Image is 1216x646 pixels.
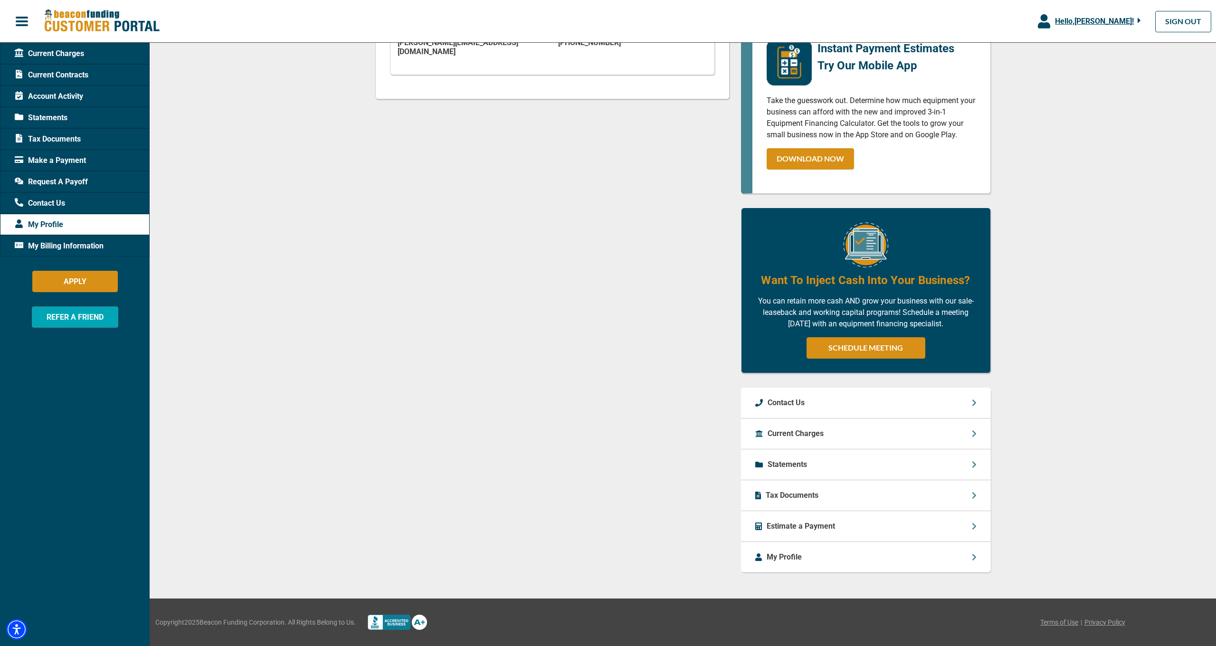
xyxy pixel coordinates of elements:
[155,617,356,627] span: Copyright 2025 Beacon Funding Corporation. All Rights Belong to Us.
[767,521,835,532] p: Estimate a Payment
[15,69,88,81] span: Current Contracts
[15,219,63,230] span: My Profile
[1081,617,1082,627] span: |
[1155,11,1211,32] a: SIGN OUT
[768,459,807,470] p: Statements
[807,337,925,359] a: SCHEDULE MEETING
[817,57,954,74] p: Try Our Mobile App
[767,40,812,85] img: mobile-app-logo.png
[756,295,976,330] p: You can retain more cash AND grow your business with our sale-leaseback and working capital progr...
[32,306,118,328] button: REFER A FRIEND
[15,198,65,209] span: Contact Us
[15,48,84,59] span: Current Charges
[766,490,818,501] p: Tax Documents
[6,619,27,640] div: Accessibility Menu
[15,91,83,102] span: Account Activity
[1084,617,1125,627] a: Privacy Policy
[15,176,88,188] span: Request A Payoff
[768,428,824,439] p: Current Charges
[15,133,81,145] span: Tax Documents
[1040,617,1078,627] a: Terms of Use
[767,95,976,141] p: Take the guesswork out. Determine how much equipment your business can afford with the new and im...
[768,397,805,408] p: Contact Us
[32,271,118,292] button: APPLY
[15,112,67,123] span: Statements
[15,240,104,252] span: My Billing Information
[44,9,160,33] img: Beacon Funding Customer Portal Logo
[767,551,802,563] p: My Profile
[398,38,547,56] p: [PERSON_NAME][EMAIL_ADDRESS][DOMAIN_NAME]
[761,272,970,288] h4: Want To Inject Cash Into Your Business?
[15,155,86,166] span: Make a Payment
[368,615,427,630] img: Better Bussines Beareau logo A+
[817,40,954,57] p: Instant Payment Estimates
[843,222,888,267] img: Equipment Financing Online Image
[767,148,854,170] a: DOWNLOAD NOW
[1055,17,1134,26] span: Hello, [PERSON_NAME] !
